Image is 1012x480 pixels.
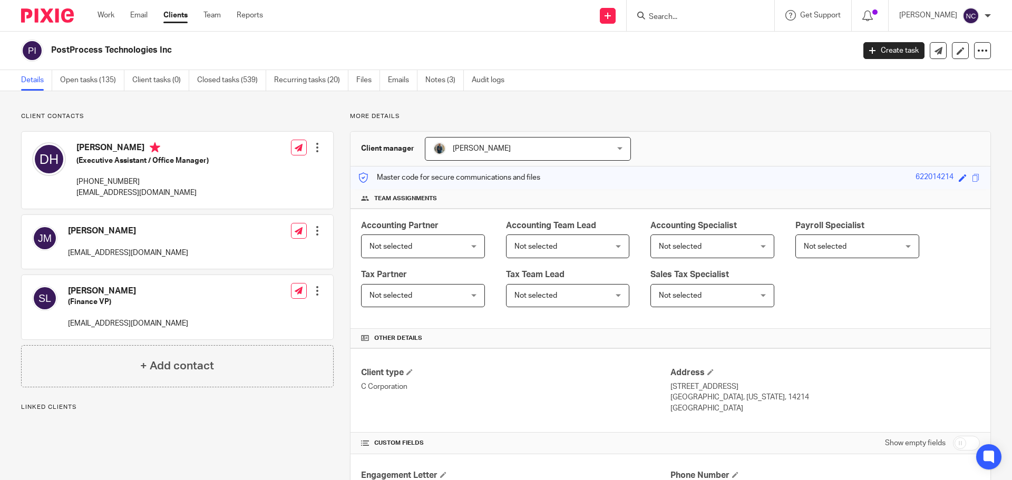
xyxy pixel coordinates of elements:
[650,270,729,279] span: Sales Tax Specialist
[237,10,263,21] a: Reports
[356,70,380,91] a: Files
[68,297,188,307] h5: (Finance VP)
[374,194,437,203] span: Team assignments
[648,13,743,22] input: Search
[361,439,670,447] h4: CUSTOM FIELDS
[962,7,979,24] img: svg%3E
[32,142,66,176] img: svg%3E
[514,292,557,299] span: Not selected
[150,142,160,153] i: Primary
[32,286,57,311] img: svg%3E
[369,292,412,299] span: Not selected
[916,172,953,184] div: 622014214
[514,243,557,250] span: Not selected
[76,177,209,187] p: [PHONE_NUMBER]
[472,70,512,91] a: Audit logs
[361,221,439,230] span: Accounting Partner
[650,221,737,230] span: Accounting Specialist
[659,292,702,299] span: Not selected
[68,226,188,237] h4: [PERSON_NAME]
[506,270,565,279] span: Tax Team Lead
[670,403,980,414] p: [GEOGRAPHIC_DATA]
[51,45,688,56] h2: PostProcess Technologies Inc
[670,367,980,378] h4: Address
[68,286,188,297] h4: [PERSON_NAME]
[863,42,925,59] a: Create task
[800,12,841,19] span: Get Support
[388,70,417,91] a: Emails
[361,270,407,279] span: Tax Partner
[60,70,124,91] a: Open tasks (135)
[358,172,540,183] p: Master code for secure communications and files
[21,40,43,62] img: svg%3E
[203,10,221,21] a: Team
[21,112,334,121] p: Client contacts
[32,226,57,251] img: svg%3E
[76,188,209,198] p: [EMAIL_ADDRESS][DOMAIN_NAME]
[374,334,422,342] span: Other details
[361,143,414,154] h3: Client manager
[369,243,412,250] span: Not selected
[361,367,670,378] h4: Client type
[659,243,702,250] span: Not selected
[197,70,266,91] a: Closed tasks (539)
[670,392,980,403] p: [GEOGRAPHIC_DATA], [US_STATE], 14214
[795,221,864,230] span: Payroll Specialist
[76,155,209,166] h5: (Executive Assistant / Office Manager)
[76,142,209,155] h4: [PERSON_NAME]
[670,381,980,392] p: [STREET_ADDRESS]
[68,248,188,258] p: [EMAIL_ADDRESS][DOMAIN_NAME]
[98,10,114,21] a: Work
[899,10,957,21] p: [PERSON_NAME]
[506,221,596,230] span: Accounting Team Lead
[130,10,148,21] a: Email
[350,112,991,121] p: More details
[425,70,464,91] a: Notes (3)
[361,381,670,392] p: C Corporation
[140,358,214,374] h4: + Add contact
[433,142,446,155] img: DSC08415.jpg
[274,70,348,91] a: Recurring tasks (20)
[453,145,511,152] span: [PERSON_NAME]
[804,243,846,250] span: Not selected
[21,70,52,91] a: Details
[885,438,946,448] label: Show empty fields
[163,10,188,21] a: Clients
[21,403,334,412] p: Linked clients
[68,318,188,329] p: [EMAIL_ADDRESS][DOMAIN_NAME]
[132,70,189,91] a: Client tasks (0)
[21,8,74,23] img: Pixie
